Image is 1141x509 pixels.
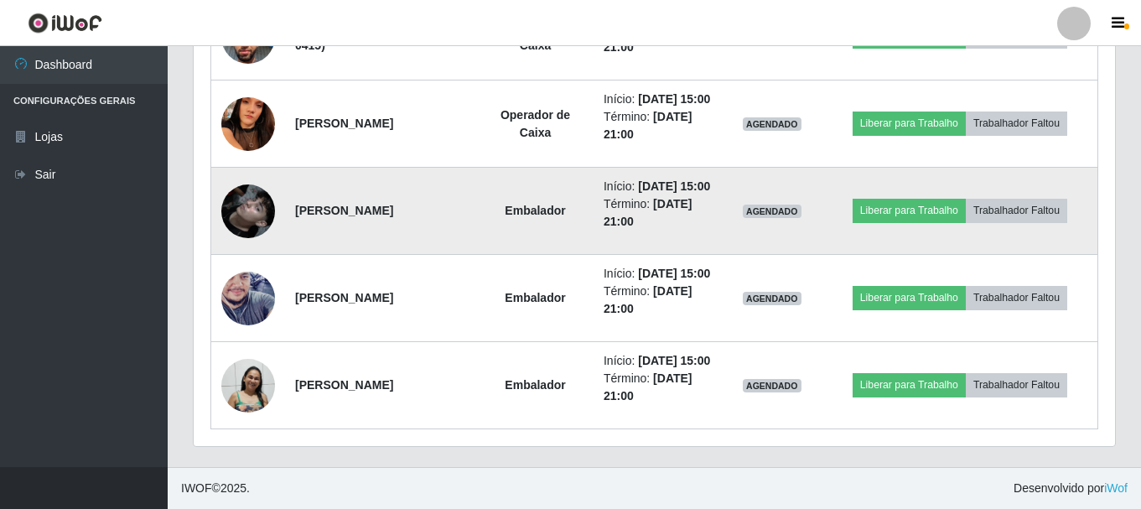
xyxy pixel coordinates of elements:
[604,265,712,283] li: Início:
[505,378,565,392] strong: Embalador
[221,64,275,183] img: 1755117602087.jpeg
[221,251,275,346] img: 1755878088787.jpeg
[743,292,801,305] span: AGENDADO
[966,286,1067,309] button: Trabalhador Faltou
[638,354,710,367] time: [DATE] 15:00
[604,283,712,318] li: Término:
[604,108,712,143] li: Término:
[221,164,275,259] img: 1750963256706.jpeg
[1104,481,1128,495] a: iWof
[295,117,393,130] strong: [PERSON_NAME]
[604,91,712,108] li: Início:
[853,373,966,397] button: Liberar para Trabalho
[604,195,712,231] li: Término:
[295,204,393,217] strong: [PERSON_NAME]
[743,379,801,392] span: AGENDADO
[221,357,275,413] img: 1756832131053.jpeg
[743,117,801,131] span: AGENDADO
[604,370,712,405] li: Término:
[295,378,393,392] strong: [PERSON_NAME]
[604,178,712,195] li: Início:
[28,13,102,34] img: CoreUI Logo
[638,92,710,106] time: [DATE] 15:00
[505,204,565,217] strong: Embalador
[500,108,570,139] strong: Operador de Caixa
[966,373,1067,397] button: Trabalhador Faltou
[1014,480,1128,497] span: Desenvolvido por
[505,291,565,304] strong: Embalador
[966,199,1067,222] button: Trabalhador Faltou
[966,112,1067,135] button: Trabalhador Faltou
[853,286,966,309] button: Liberar para Trabalho
[853,112,966,135] button: Liberar para Trabalho
[604,352,712,370] li: Início:
[853,199,966,222] button: Liberar para Trabalho
[295,291,393,304] strong: [PERSON_NAME]
[500,21,570,52] strong: Operador de Caixa
[181,481,212,495] span: IWOF
[638,179,710,193] time: [DATE] 15:00
[743,205,801,218] span: AGENDADO
[295,21,454,52] strong: [PERSON_NAME] (84 98855-0415)
[638,267,710,280] time: [DATE] 15:00
[181,480,250,497] span: © 2025 .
